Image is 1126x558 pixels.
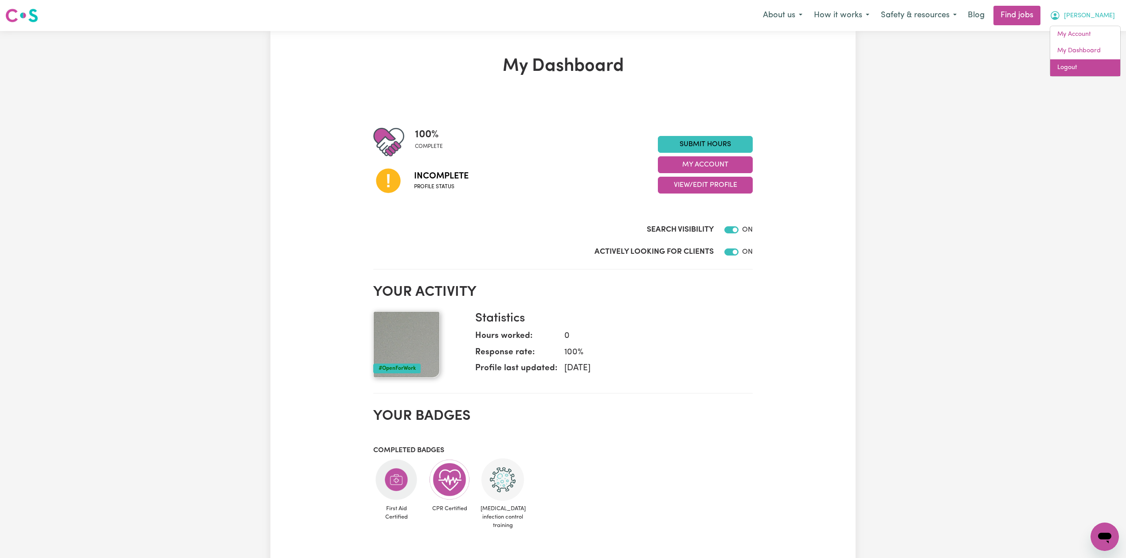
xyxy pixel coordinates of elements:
[373,311,440,378] img: Your profile picture
[1050,43,1120,59] a: My Dashboard
[658,177,753,194] button: View/Edit Profile
[808,6,875,25] button: How it works
[373,56,753,77] h1: My Dashboard
[428,458,471,501] img: Care and support worker has completed CPR Certification
[475,346,557,363] dt: Response rate:
[557,362,746,375] dd: [DATE]
[1050,59,1120,76] a: Logout
[875,6,962,25] button: Safety & resources
[5,8,38,23] img: Careseekers logo
[1064,11,1115,21] span: [PERSON_NAME]
[414,183,469,191] span: Profile status
[373,446,753,455] h3: Completed badges
[1050,26,1121,77] div: My Account
[426,501,473,516] span: CPR Certified
[962,6,990,25] a: Blog
[658,156,753,173] button: My Account
[5,5,38,26] a: Careseekers logo
[375,458,418,501] img: Care and support worker has completed First Aid Certification
[415,143,443,151] span: complete
[1044,6,1121,25] button: My Account
[742,248,753,256] span: ON
[594,246,714,258] label: Actively Looking for Clients
[1050,26,1120,43] a: My Account
[415,127,443,143] span: 100 %
[373,408,753,425] h2: Your badges
[557,330,746,343] dd: 0
[415,127,450,158] div: Profile completeness: 100%
[647,224,714,236] label: Search Visibility
[373,364,421,373] div: #OpenForWork
[475,330,557,346] dt: Hours worked:
[373,501,419,525] span: First Aid Certified
[557,346,746,359] dd: 100 %
[658,136,753,153] a: Submit Hours
[373,284,753,301] h2: Your activity
[475,362,557,379] dt: Profile last updated:
[414,170,469,183] span: Incomplete
[475,311,746,326] h3: Statistics
[993,6,1040,25] a: Find jobs
[481,458,524,501] img: CS Academy: COVID-19 Infection Control Training course completed
[1091,523,1119,551] iframe: Button to launch messaging window
[757,6,808,25] button: About us
[480,501,526,534] span: [MEDICAL_DATA] infection control training
[742,226,753,233] span: ON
